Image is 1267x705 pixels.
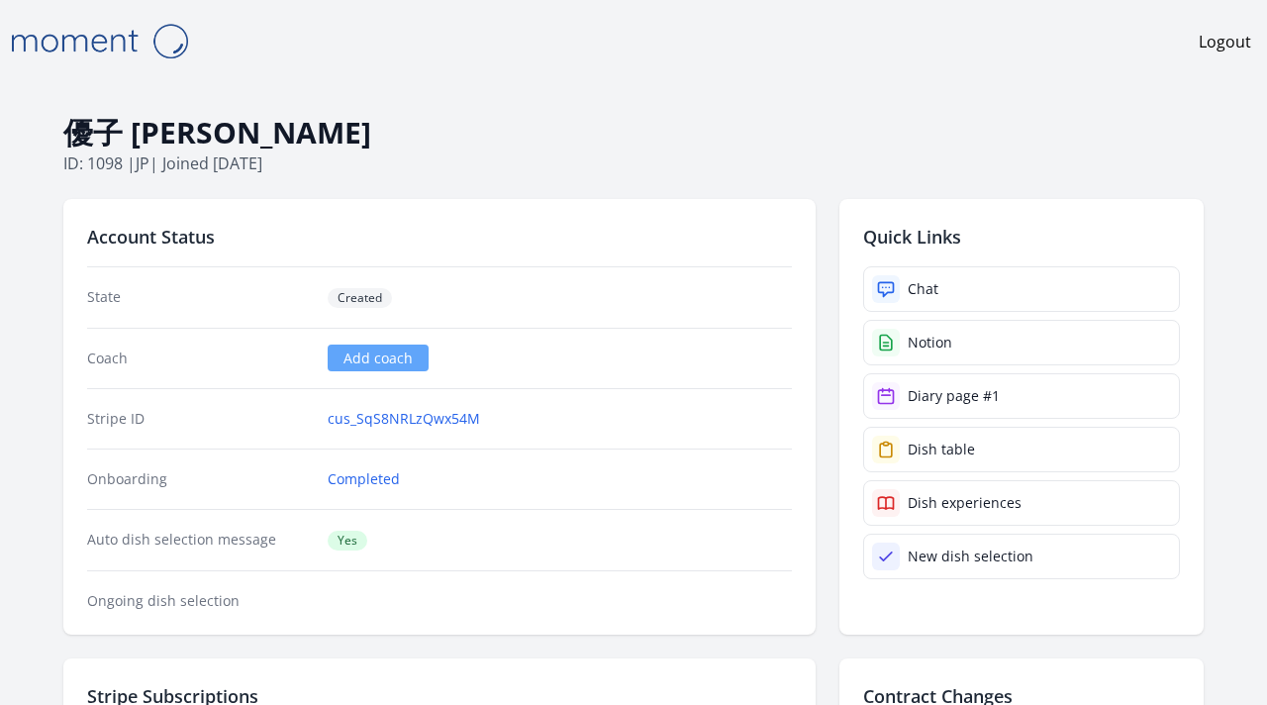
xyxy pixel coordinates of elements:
[1199,30,1251,53] a: Logout
[863,373,1180,419] a: Diary page #1
[328,288,392,308] span: Created
[863,223,1180,251] h2: Quick Links
[908,279,938,299] div: Chat
[863,266,1180,312] a: Chat
[908,547,1033,566] div: New dish selection
[328,469,400,489] a: Completed
[908,386,1000,406] div: Diary page #1
[87,469,312,489] dt: Onboarding
[87,409,312,429] dt: Stripe ID
[87,591,312,611] dt: Ongoing dish selection
[87,223,792,251] h2: Account Status
[863,534,1180,579] a: New dish selection
[908,440,975,459] div: Dish table
[908,333,952,352] div: Notion
[328,531,367,551] span: Yes
[863,320,1180,365] a: Notion
[87,530,312,551] dt: Auto dish selection message
[328,345,429,371] a: Add coach
[863,427,1180,472] a: Dish table
[863,480,1180,526] a: Dish experiences
[63,114,1204,151] h1: 優子 [PERSON_NAME]
[328,409,480,429] a: cus_SqS8NRLzQwx54M
[136,152,149,174] span: jp
[87,349,312,368] dt: Coach
[908,493,1022,513] div: Dish experiences
[63,151,1204,175] p: ID: 1098 | | Joined [DATE]
[87,287,312,308] dt: State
